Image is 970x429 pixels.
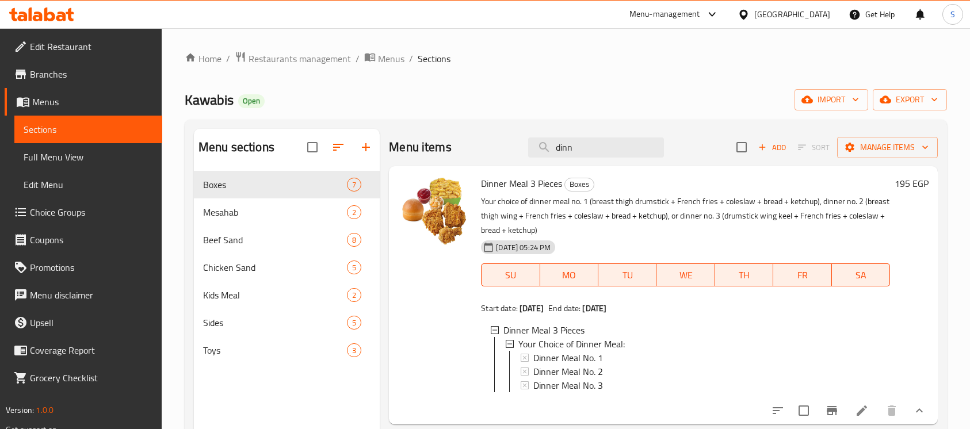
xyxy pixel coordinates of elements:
span: Dinner Meal 3 Pieces [503,323,585,337]
span: Sides [203,316,347,330]
div: items [347,261,361,274]
button: delete [878,397,906,424]
a: Branches [5,60,162,88]
span: Beef Sand [203,233,347,247]
button: export [873,89,947,110]
a: Edit Restaurant [5,33,162,60]
div: Boxes [564,178,594,191]
span: 7 [347,179,361,190]
span: SU [486,267,535,284]
p: Your choice of dinner meal no. 1 (breast thigh drumstick + French fries + coleslaw + bread + ketc... [481,194,890,238]
div: Open [238,94,265,108]
div: items [347,316,361,330]
h2: Menu sections [198,139,274,156]
span: End date: [548,301,581,316]
b: [DATE] [520,301,544,316]
div: items [347,205,361,219]
span: Open [238,96,265,106]
span: Sort sections [324,133,352,161]
span: [DATE] 05:24 PM [491,242,555,253]
img: Dinner Meal 3 Pieces [398,175,472,249]
span: Boxes [203,178,347,191]
div: items [347,178,361,191]
div: Menu-management [629,7,700,21]
button: MO [540,263,598,286]
a: Promotions [5,254,162,281]
span: Toys [203,343,347,357]
span: Start date: [481,301,518,316]
a: Coverage Report [5,336,162,364]
button: sort-choices [764,397,792,424]
h2: Menu items [389,139,452,156]
button: Manage items [837,137,938,158]
a: Coupons [5,226,162,254]
span: Select all sections [300,135,324,159]
span: FR [778,267,827,284]
span: Promotions [30,261,153,274]
nav: Menu sections [194,166,380,369]
span: Dinner Meal No. 2 [533,365,603,378]
span: Dinner Meal No. 1 [533,351,603,365]
span: Boxes [565,178,594,191]
div: items [347,288,361,302]
span: Select section first [790,139,837,156]
span: Add [757,141,788,154]
span: Chicken Sand [203,261,347,274]
a: Sections [14,116,162,143]
button: Branch-specific-item [818,397,846,424]
span: Edit Restaurant [30,40,153,53]
span: Coverage Report [30,343,153,357]
span: Restaurants management [249,52,351,66]
span: Choice Groups [30,205,153,219]
span: Mesahab [203,205,347,219]
div: [GEOGRAPHIC_DATA] [754,8,830,21]
li: / [226,52,230,66]
div: Sides5 [194,309,380,336]
span: Dinner Meal No. 3 [533,378,603,392]
span: Manage items [846,140,929,155]
span: 5 [347,262,361,273]
div: items [347,343,361,357]
span: Sections [24,122,153,136]
li: / [356,52,360,66]
svg: Show Choices [912,404,926,417]
span: Menus [378,52,404,66]
button: TH [715,263,773,286]
span: Menus [32,95,153,109]
span: Add item [754,139,790,156]
span: 3 [347,345,361,356]
a: Edit menu item [855,404,869,417]
div: Kids Meal2 [194,281,380,309]
span: 2 [347,207,361,218]
div: Chicken Sand5 [194,254,380,281]
a: Edit Menu [14,171,162,198]
span: WE [661,267,710,284]
span: import [804,93,859,107]
span: S [950,8,955,21]
button: TU [598,263,656,286]
span: export [882,93,938,107]
span: Kawabis [185,87,234,113]
span: Sections [418,52,450,66]
span: Upsell [30,316,153,330]
h6: 195 EGP [895,175,929,191]
nav: breadcrumb [185,51,947,66]
div: Toys3 [194,336,380,364]
span: Your Choice of Dinner Meal: [518,337,625,351]
b: [DATE] [582,301,606,316]
input: search [528,137,664,158]
a: Grocery Checklist [5,364,162,392]
a: Upsell [5,309,162,336]
span: 1.0.0 [36,403,54,417]
span: TU [603,267,652,284]
button: show more [906,397,933,424]
span: 2 [347,290,361,301]
span: Select section [730,135,754,159]
div: Mesahab2 [194,198,380,226]
a: Menus [364,51,404,66]
div: Boxes7 [194,171,380,198]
